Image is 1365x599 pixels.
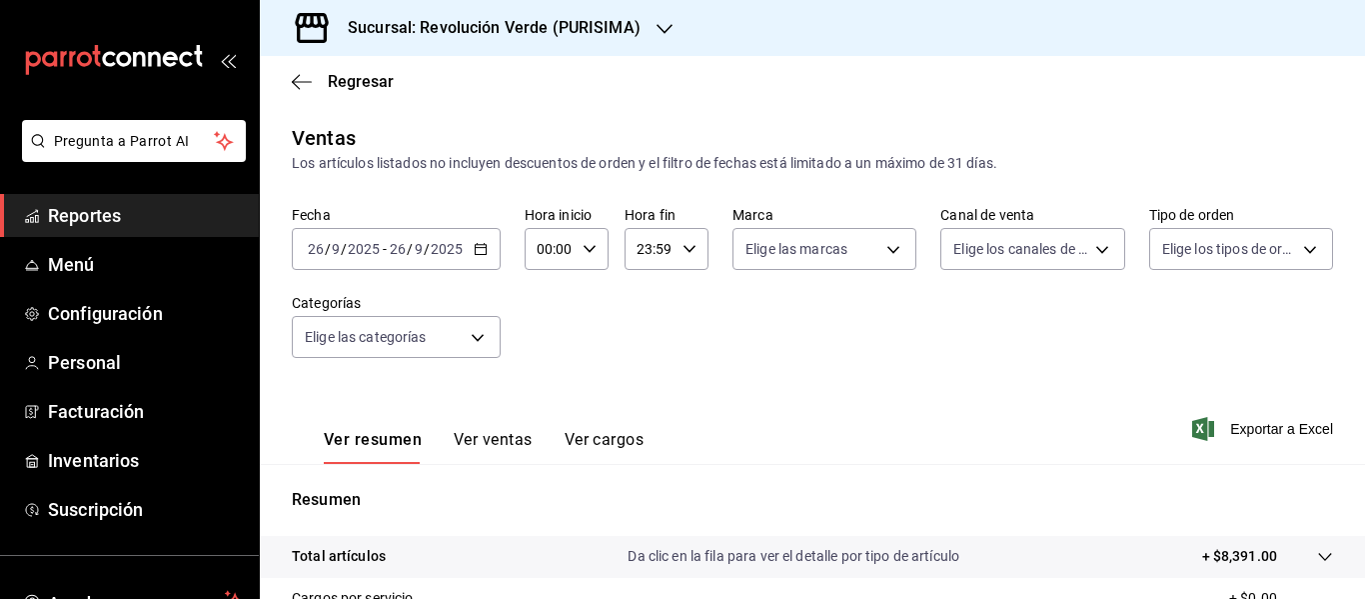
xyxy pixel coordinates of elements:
span: - [383,241,387,257]
input: -- [331,241,341,257]
button: Ver resumen [324,430,422,464]
input: ---- [347,241,381,257]
span: Elige los canales de venta [953,239,1087,259]
span: Reportes [48,202,243,229]
input: -- [307,241,325,257]
span: Configuración [48,300,243,327]
span: Inventarios [48,447,243,474]
button: Pregunta a Parrot AI [22,120,246,162]
button: Exportar a Excel [1196,417,1333,441]
p: Total artículos [292,546,386,567]
span: Menú [48,251,243,278]
span: Suscripción [48,496,243,523]
p: Resumen [292,488,1333,512]
div: navigation tabs [324,430,644,464]
p: + $8,391.00 [1202,546,1277,567]
label: Marca [732,208,916,222]
p: Da clic en la fila para ver el detalle por tipo de artículo [628,546,959,567]
input: -- [414,241,424,257]
button: open_drawer_menu [220,52,236,68]
span: / [325,241,331,257]
label: Categorías [292,296,501,310]
label: Hora inicio [525,208,609,222]
label: Tipo de orden [1149,208,1333,222]
h3: Sucursal: Revolución Verde (PURISIMA) [332,16,641,40]
span: / [424,241,430,257]
span: Elige los tipos de orden [1162,239,1296,259]
a: Pregunta a Parrot AI [14,145,246,166]
button: Ver ventas [454,430,533,464]
input: ---- [430,241,464,257]
span: Elige las categorías [305,327,427,347]
div: Ventas [292,123,356,153]
input: -- [389,241,407,257]
span: / [341,241,347,257]
span: Facturación [48,398,243,425]
span: Pregunta a Parrot AI [54,131,215,152]
div: Los artículos listados no incluyen descuentos de orden y el filtro de fechas está limitado a un m... [292,153,1333,174]
span: Regresar [328,72,394,91]
label: Hora fin [625,208,708,222]
button: Ver cargos [565,430,645,464]
span: Elige las marcas [745,239,847,259]
span: / [407,241,413,257]
span: Personal [48,349,243,376]
label: Canal de venta [940,208,1124,222]
label: Fecha [292,208,501,222]
button: Regresar [292,72,394,91]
